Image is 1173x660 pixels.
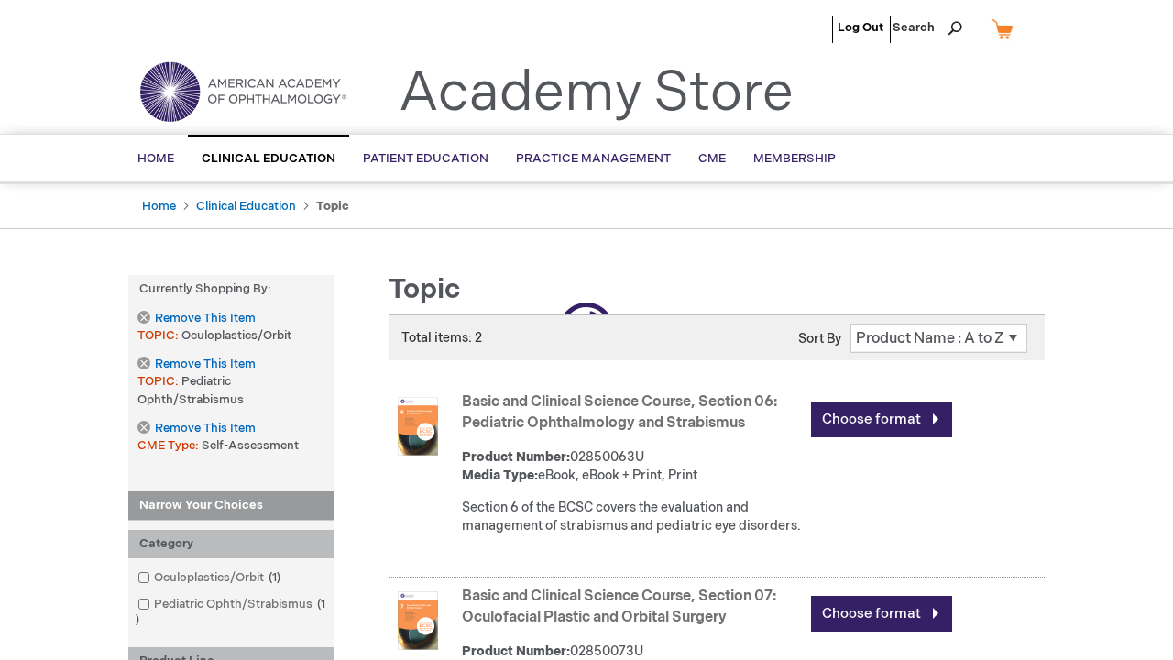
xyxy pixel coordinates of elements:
img: Basic and Clinical Science Course, Section 07: Oculofacial Plastic and Orbital Surgery [389,591,447,650]
div: 02850063U eBook, eBook + Print, Print [462,448,802,485]
strong: Media Type: [462,467,538,483]
a: Home [142,199,176,214]
strong: Product Number: [462,449,570,465]
a: Choose format [811,596,952,632]
a: Clinical Education [196,199,296,214]
a: Practice Management [502,137,685,181]
a: Basic and Clinical Science Course, Section 06: Pediatric Ophthalmology and Strabismus [462,393,777,432]
span: Practice Management [516,151,671,166]
label: Sort By [798,331,841,346]
span: TOPIC [137,328,181,343]
span: Remove This Item [155,420,256,437]
span: Home [137,151,174,166]
a: Clinical Education [188,135,349,181]
span: Pediatric Ophth/Strabismus [137,374,244,407]
span: Remove This Item [155,310,256,327]
span: 1 [136,597,325,627]
div: Section 6 of the BCSC covers the evaluation and management of strabismus and pediatric eye disord... [462,499,802,535]
div: Category [128,530,334,558]
span: Patient Education [363,151,488,166]
span: Total items: 2 [401,330,482,346]
a: CME [685,137,740,181]
strong: Topic [316,199,349,214]
a: Remove This Item [137,421,255,436]
a: Academy Store [399,60,794,126]
span: Topic [389,273,460,306]
a: Patient Education [349,137,502,181]
a: Choose format [811,401,952,437]
span: Membership [753,151,836,166]
span: Search [893,9,962,46]
span: TOPIC [137,374,181,389]
a: Remove This Item [137,311,255,326]
img: Basic and Clinical Science Course, Section 06: Pediatric Ophthalmology and Strabismus [389,397,447,456]
span: Oculoplastics/Orbit [181,328,291,343]
strong: Narrow Your Choices [128,491,334,521]
a: Remove This Item [137,357,255,372]
span: CME [698,151,726,166]
a: Pediatric Ophth/Strabismus1 [133,596,329,629]
a: Basic and Clinical Science Course, Section 07: Oculofacial Plastic and Orbital Surgery [462,588,776,626]
strong: Currently Shopping by: [128,275,334,303]
a: Oculoplastics/Orbit1 [133,569,288,587]
span: Self-Assessment [202,438,299,453]
strong: Product Number: [462,643,570,659]
a: Log Out [838,20,883,35]
span: Clinical Education [202,151,335,166]
span: Remove This Item [155,356,256,373]
span: 1 [264,570,285,585]
span: CME Type [137,438,202,453]
a: Membership [740,137,850,181]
